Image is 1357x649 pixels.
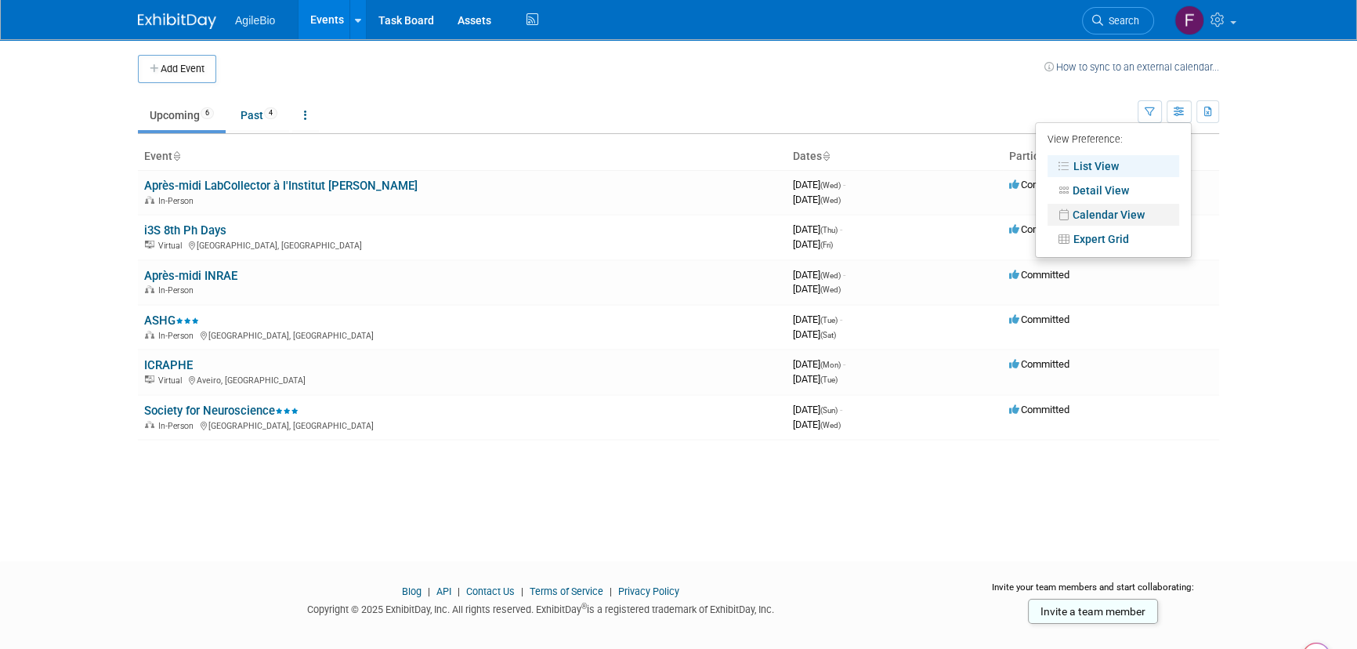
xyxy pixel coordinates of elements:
span: (Wed) [820,271,841,280]
img: In-Person Event [145,331,154,339]
span: In-Person [158,196,198,206]
div: Copyright © 2025 ExhibitDay, Inc. All rights reserved. ExhibitDay is a registered trademark of Ex... [138,599,943,617]
th: Event [138,143,787,170]
span: (Tue) [820,375,838,384]
a: List View [1048,155,1179,177]
span: - [840,404,842,415]
span: [DATE] [793,328,836,340]
img: In-Person Event [145,285,154,293]
a: Detail View [1048,179,1179,201]
span: [DATE] [793,179,845,190]
a: Contact Us [466,586,515,597]
a: Upcoming6 [138,100,226,130]
span: Committed [1009,404,1069,415]
a: Society for Neuroscience [144,404,299,418]
a: Blog [402,586,422,597]
span: [DATE] [793,373,838,385]
a: Privacy Policy [618,586,679,597]
span: - [843,358,845,370]
span: (Sat) [820,331,836,339]
img: Virtual Event [145,241,154,248]
span: Virtual [158,241,186,251]
span: (Wed) [820,421,841,430]
span: | [606,586,616,597]
th: Participation [1003,143,1219,170]
span: - [843,269,845,281]
span: [DATE] [793,419,841,430]
span: (Sun) [820,406,838,415]
span: [DATE] [793,238,833,250]
span: (Mon) [820,361,841,369]
span: - [843,179,845,190]
span: Committed [1009,223,1069,235]
span: 6 [201,107,214,119]
a: API [436,586,451,597]
div: [GEOGRAPHIC_DATA], [GEOGRAPHIC_DATA] [144,328,780,341]
img: In-Person Event [145,196,154,204]
span: | [454,586,464,597]
button: Add Event [138,55,216,83]
div: View Preference: [1048,129,1179,153]
a: Calendar View [1048,204,1179,226]
span: 4 [264,107,277,119]
span: Committed [1009,314,1069,325]
span: [DATE] [793,404,842,415]
img: ExhibitDay [138,13,216,29]
span: (Tue) [820,316,838,324]
span: In-Person [158,421,198,431]
a: Sort by Event Name [172,150,180,162]
span: [DATE] [793,358,845,370]
a: How to sync to an external calendar... [1044,61,1219,73]
a: Après-midi INRAE [144,269,237,283]
a: ICRAPHE [144,358,193,372]
a: Search [1082,7,1154,34]
sup: ® [581,602,587,611]
div: Aveiro, [GEOGRAPHIC_DATA] [144,373,780,386]
span: In-Person [158,285,198,295]
span: [DATE] [793,223,842,235]
span: Committed [1009,179,1069,190]
a: i3S 8th Ph Days [144,223,226,237]
span: Committed [1009,269,1069,281]
span: - [840,314,842,325]
span: - [840,223,842,235]
div: [GEOGRAPHIC_DATA], [GEOGRAPHIC_DATA] [144,238,780,251]
a: Sort by Start Date [822,150,830,162]
a: Après-midi LabCollector à l'Institut [PERSON_NAME] [144,179,418,193]
span: (Wed) [820,181,841,190]
img: In-Person Event [145,421,154,429]
span: In-Person [158,331,198,341]
span: (Fri) [820,241,833,249]
span: [DATE] [793,283,841,295]
span: (Wed) [820,285,841,294]
span: [DATE] [793,269,845,281]
span: (Wed) [820,196,841,205]
span: [DATE] [793,314,842,325]
img: Fouad Batel [1174,5,1204,35]
div: [GEOGRAPHIC_DATA], [GEOGRAPHIC_DATA] [144,419,780,431]
a: ASHG [144,314,199,328]
span: AgileBio [235,14,275,27]
a: Invite a team member [1028,599,1158,624]
span: Committed [1009,358,1069,370]
img: Virtual Event [145,375,154,383]
a: Terms of Service [530,586,603,597]
th: Dates [787,143,1003,170]
span: | [424,586,434,597]
span: (Thu) [820,226,838,234]
a: Expert Grid [1048,228,1179,250]
span: | [517,586,527,597]
a: Past4 [229,100,289,130]
span: [DATE] [793,194,841,205]
span: Virtual [158,375,186,386]
div: Invite your team members and start collaborating: [967,581,1220,604]
span: Search [1103,15,1139,27]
